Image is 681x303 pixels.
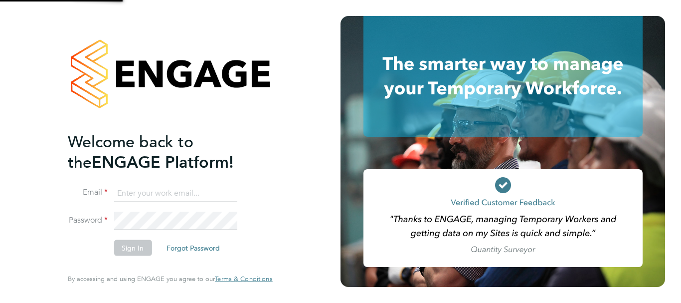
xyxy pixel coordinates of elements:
[68,187,108,198] label: Email
[68,132,193,172] span: Welcome back to the
[68,215,108,226] label: Password
[68,131,262,172] h2: ENGAGE Platform!
[215,275,272,283] span: Terms & Conditions
[114,184,237,202] input: Enter your work email...
[159,240,228,256] button: Forgot Password
[114,240,152,256] button: Sign In
[68,275,272,283] span: By accessing and using ENGAGE you agree to our
[215,275,272,283] a: Terms & Conditions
